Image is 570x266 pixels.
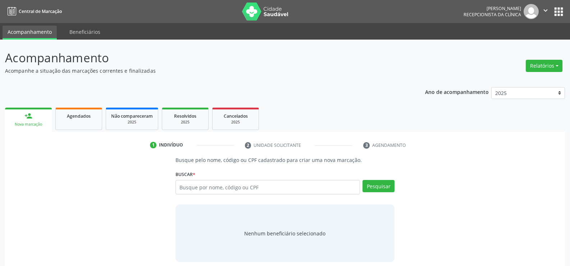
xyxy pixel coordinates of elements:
button:  [539,4,552,19]
a: Acompanhamento [3,26,57,40]
span: Central de Marcação [19,8,62,14]
div: Indivíduo [159,142,183,148]
img: img [524,4,539,19]
div: [PERSON_NAME] [464,5,521,12]
span: Resolvidos [174,113,196,119]
input: Busque por nome, código ou CPF [175,180,360,194]
div: 1 [150,142,156,148]
a: Central de Marcação [5,5,62,17]
span: Não compareceram [111,113,153,119]
label: Buscar [175,169,195,180]
p: Acompanhamento [5,49,397,67]
button: apps [552,5,565,18]
a: Beneficiários [64,26,105,38]
p: Ano de acompanhamento [425,87,489,96]
span: Agendados [67,113,91,119]
div: person_add [24,112,32,120]
span: Cancelados [224,113,248,119]
p: Busque pelo nome, código ou CPF cadastrado para criar uma nova marcação. [175,156,395,164]
span: Recepcionista da clínica [464,12,521,18]
p: Acompanhe a situação das marcações correntes e finalizadas [5,67,397,75]
button: Pesquisar [362,180,395,192]
div: 2025 [218,120,254,125]
div: 2025 [167,120,203,125]
i:  [542,6,550,14]
div: Nova marcação [10,122,47,127]
span: Nenhum beneficiário selecionado [244,230,325,237]
div: 2025 [111,120,153,125]
button: Relatórios [526,60,562,72]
